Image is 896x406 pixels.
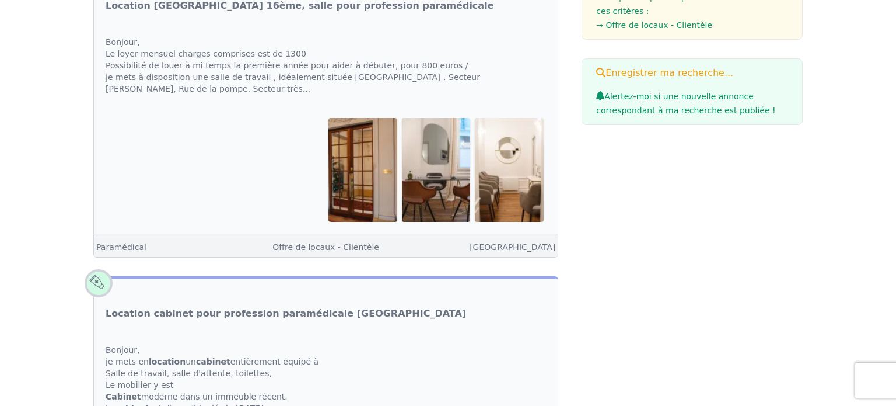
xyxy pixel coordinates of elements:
h3: Enregistrer ma recherche... [596,66,788,80]
a: Location cabinet pour profession paramédicale [GEOGRAPHIC_DATA] [106,307,466,321]
a: [GEOGRAPHIC_DATA] [470,242,555,252]
a: Offre de locaux - Clientèle [272,242,379,252]
strong: cabinet [196,357,230,366]
strong: Cabinet [106,392,141,401]
span: Alertez-moi si une nouvelle annonce correspondant à ma recherche est publiée ! [596,92,775,115]
div: Bonjour, Le loyer mensuel charges comprises est de 1300 Possibilité de louer à mi temps la premiè... [94,25,558,106]
img: Location Paris 16ème, salle pour profession paramédicale [475,118,544,221]
img: Location Paris 16ème, salle pour profession paramédicale [402,118,471,221]
li: → Offre de locaux - Clientèle [596,18,788,32]
strong: location [149,357,185,366]
img: Location Paris 16ème, salle pour profession paramédicale [328,118,397,221]
a: Paramédical [96,242,146,252]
